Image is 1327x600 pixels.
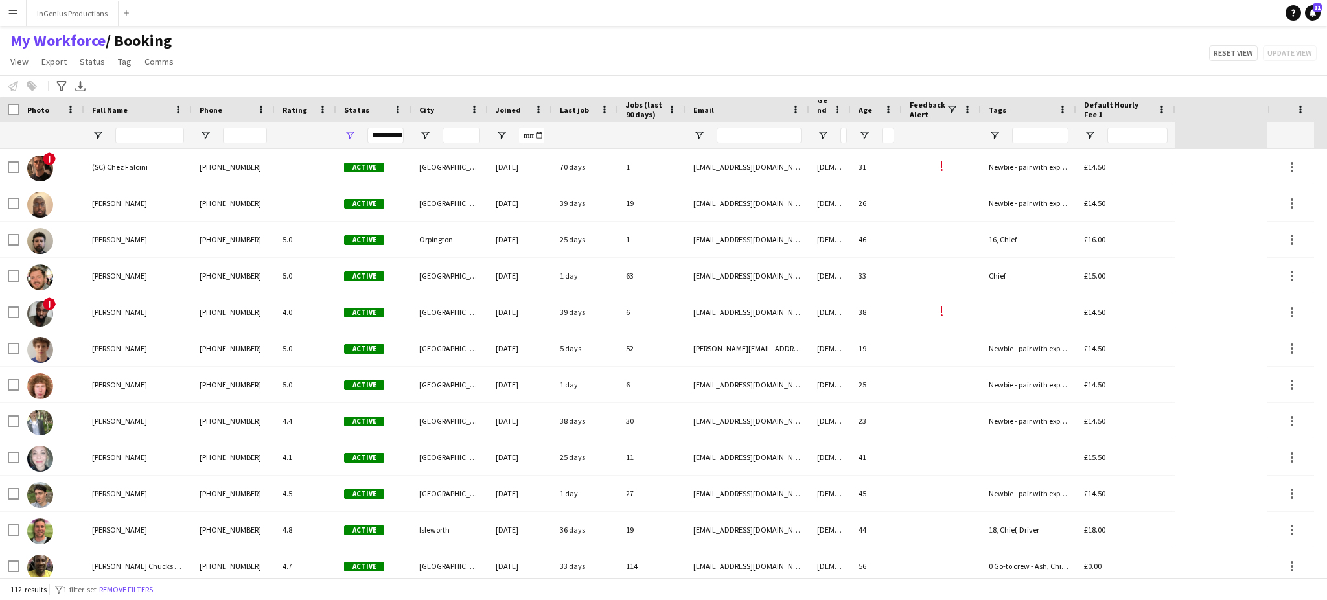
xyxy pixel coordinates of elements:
[43,152,56,165] span: !
[63,584,97,594] span: 1 filter set
[275,222,336,257] div: 5.0
[552,258,618,294] div: 1 day
[73,78,88,94] app-action-btn: Export XLSX
[1084,130,1096,141] button: Open Filter Menu
[118,56,132,67] span: Tag
[419,105,434,115] span: City
[552,294,618,330] div: 39 days
[851,439,902,475] div: 41
[686,512,809,548] div: [EMAIL_ADDRESS][DOMAIN_NAME]
[488,512,552,548] div: [DATE]
[192,548,275,584] div: [PHONE_NUMBER]
[859,130,870,141] button: Open Filter Menu
[344,453,384,463] span: Active
[92,416,147,426] span: [PERSON_NAME]
[552,548,618,584] div: 33 days
[344,417,384,426] span: Active
[275,294,336,330] div: 4.0
[851,548,902,584] div: 56
[192,185,275,221] div: [PHONE_NUMBER]
[1305,5,1321,21] a: 11
[92,198,147,208] span: [PERSON_NAME]
[411,403,488,439] div: [GEOGRAPHIC_DATA]
[275,330,336,366] div: 5.0
[192,149,275,185] div: [PHONE_NUMBER]
[344,105,369,115] span: Status
[92,235,147,244] span: [PERSON_NAME]
[981,367,1076,402] div: Newbie - pair with experienced crew
[618,330,686,366] div: 52
[851,185,902,221] div: 26
[686,367,809,402] div: [EMAIL_ADDRESS][DOMAIN_NAME]
[411,294,488,330] div: [GEOGRAPHIC_DATA]
[1084,235,1105,244] span: £16.00
[283,105,307,115] span: Rating
[80,56,105,67] span: Status
[144,56,174,67] span: Comms
[192,512,275,548] div: [PHONE_NUMBER]
[27,301,53,327] img: albert henshaw
[1012,128,1068,143] input: Tags Filter Input
[43,297,56,310] span: !
[192,294,275,330] div: [PHONE_NUMBER]
[1084,343,1105,353] span: £14.50
[1084,452,1105,462] span: £15.50
[851,512,902,548] div: 44
[275,367,336,402] div: 5.0
[686,222,809,257] div: [EMAIL_ADDRESS][DOMAIN_NAME]
[851,149,902,185] div: 31
[989,105,1006,115] span: Tags
[488,258,552,294] div: [DATE]
[851,330,902,366] div: 19
[411,222,488,257] div: Orpington
[686,403,809,439] div: [EMAIL_ADDRESS][DOMAIN_NAME]
[223,128,267,143] input: Phone Filter Input
[344,199,384,209] span: Active
[809,330,851,366] div: [DEMOGRAPHIC_DATA]
[618,185,686,221] div: 19
[411,367,488,402] div: [GEOGRAPHIC_DATA]
[618,476,686,511] div: 27
[92,130,104,141] button: Open Filter Menu
[840,128,847,143] input: Gender Filter Input
[488,330,552,366] div: [DATE]
[27,192,53,218] img: Abdirahman Dahir
[411,330,488,366] div: [GEOGRAPHIC_DATA]
[686,330,809,366] div: [PERSON_NAME][EMAIL_ADDRESS][PERSON_NAME][DOMAIN_NAME]
[809,185,851,221] div: [DEMOGRAPHIC_DATA]
[192,476,275,511] div: [PHONE_NUMBER]
[488,403,552,439] div: [DATE]
[686,439,809,475] div: [EMAIL_ADDRESS][DOMAIN_NAME]
[27,518,53,544] img: Allan Horsfield
[981,258,1076,294] div: Chief
[1084,271,1105,281] span: £15.00
[488,367,552,402] div: [DATE]
[851,294,902,330] div: 38
[488,149,552,185] div: [DATE]
[92,307,147,317] span: [PERSON_NAME]
[552,149,618,185] div: 70 days
[275,476,336,511] div: 4.5
[496,105,521,115] span: Joined
[686,548,809,584] div: [EMAIL_ADDRESS][DOMAIN_NAME]
[54,78,69,94] app-action-btn: Advanced filters
[97,583,156,597] button: Remove filters
[344,130,356,141] button: Open Filter Menu
[488,185,552,221] div: [DATE]
[809,439,851,475] div: [DEMOGRAPHIC_DATA]
[560,105,589,115] span: Last job
[981,403,1076,439] div: Newbie - pair with experienced crew
[27,228,53,254] img: Adam Kent
[10,56,29,67] span: View
[552,185,618,221] div: 39 days
[411,476,488,511] div: [GEOGRAPHIC_DATA]
[27,410,53,435] img: Alfie Williamson
[92,271,147,281] span: [PERSON_NAME]
[809,512,851,548] div: [DEMOGRAPHIC_DATA]
[344,235,384,245] span: Active
[275,548,336,584] div: 4.7
[809,548,851,584] div: [DEMOGRAPHIC_DATA]
[488,294,552,330] div: [DATE]
[809,149,851,185] div: [DEMOGRAPHIC_DATA]
[618,548,686,584] div: 114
